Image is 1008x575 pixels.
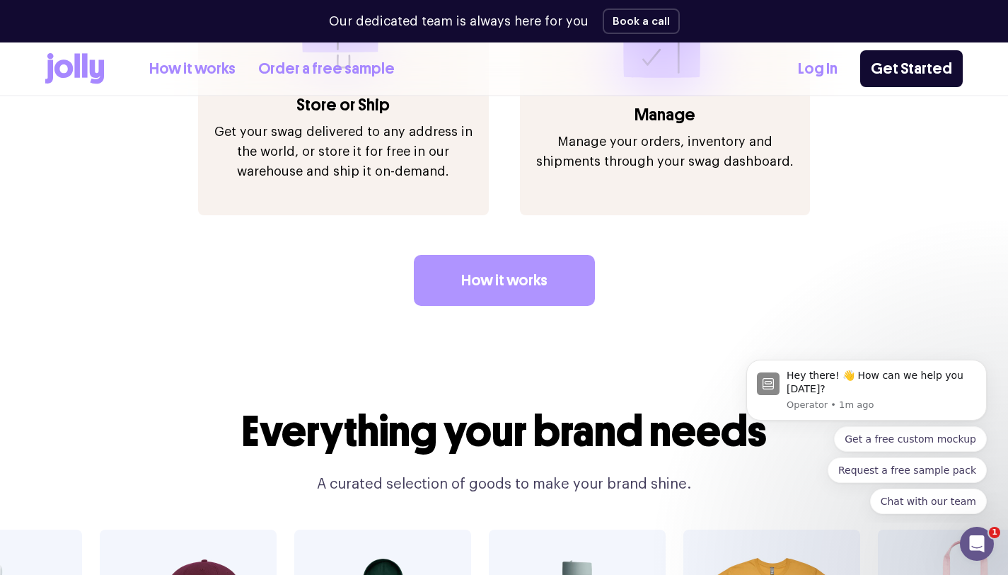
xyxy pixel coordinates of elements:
[603,8,680,34] button: Book a call
[725,347,1008,523] iframe: Intercom notifications message
[233,408,776,456] h2: Everything your brand needs
[960,527,994,561] iframe: Intercom live chat
[212,122,474,181] p: Get your swag delivered to any address in the world, or store it for free in our warehouse and sh...
[798,57,838,81] a: Log In
[414,255,595,306] a: How it works
[233,473,776,496] p: A curated selection of goods to make your brand shine.
[258,57,395,81] a: Order a free sample
[989,527,1000,538] span: 1
[534,103,796,126] h3: Manage
[860,50,963,87] a: Get Started
[329,12,589,31] p: Our dedicated team is always here for you
[149,57,236,81] a: How it works
[534,132,796,171] p: Manage your orders, inventory and shipments through your swag dashboard.
[212,93,474,116] h3: Store or Ship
